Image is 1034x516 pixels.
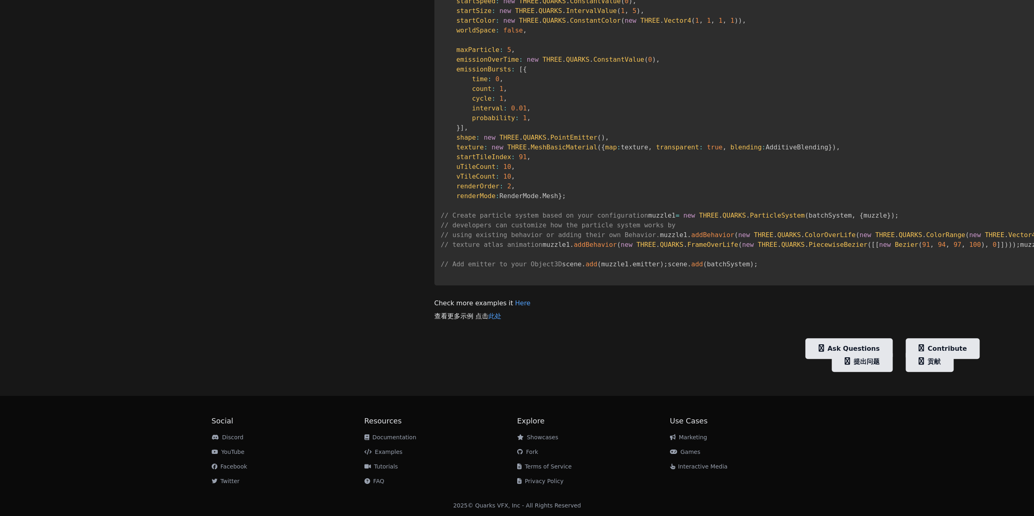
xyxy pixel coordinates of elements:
[441,212,648,219] span: // Create particle system based on your configuration
[1004,231,1008,239] span: .
[212,415,364,427] h2: Social
[856,231,860,239] span: (
[805,212,809,219] span: (
[670,415,823,427] h2: Use Cases
[562,192,566,200] span: ;
[484,134,496,141] span: new
[691,17,695,24] span: (
[503,173,511,180] span: 10
[517,415,670,427] h2: Explore
[969,241,981,248] span: 100
[695,17,699,24] span: 1
[762,143,766,151] span: :
[683,241,687,248] span: .
[676,212,680,219] span: =
[699,212,804,219] span: THREE QUARKS ParticleSystem
[472,104,503,112] span: interval
[621,241,633,248] span: new
[515,114,519,122] span: :
[434,312,501,320] font: 查看更多示例 点击
[859,231,871,239] span: new
[499,75,503,83] span: ,
[734,17,738,24] span: )
[754,260,758,268] span: ;
[456,134,476,141] span: shape
[472,114,515,122] span: probability
[660,260,664,268] span: )
[517,478,564,484] a: Privacy Policy
[496,173,500,180] span: :
[660,17,664,24] span: .
[961,241,965,248] span: ,
[499,134,597,141] span: THREE QUARKS PointEmitter
[519,65,523,73] span: [
[499,85,503,93] span: 1
[636,241,738,248] span: THREE QUARKS FrameOverLife
[648,143,652,151] span: ,
[875,241,879,248] span: [
[511,46,515,54] span: ,
[859,212,863,219] span: {
[511,173,515,180] span: ,
[617,7,621,15] span: (
[503,163,511,171] span: 10
[719,17,723,24] span: 1
[699,17,703,24] span: ,
[738,241,742,248] span: (
[640,17,691,24] span: THREE Vector4
[895,241,918,248] span: Bezier
[364,415,517,427] h2: Resources
[895,212,899,219] span: ;
[703,260,707,268] span: (
[707,143,723,151] span: true
[621,17,625,24] span: (
[441,221,676,229] span: // developers can customize how the particle system works by
[993,241,997,248] span: 0
[499,95,503,102] span: 1
[538,192,542,200] span: .
[364,434,416,440] a: Documentation
[507,143,597,151] span: THREE MeshBasicMaterial
[456,7,492,15] span: startSize
[601,134,605,141] span: )
[621,7,625,15] span: 1
[519,153,527,161] span: 91
[731,143,762,151] span: blending
[832,143,836,151] span: )
[750,260,754,268] span: )
[499,46,503,54] span: :
[617,143,621,151] span: :
[456,46,499,54] span: maxParticle
[895,231,899,239] span: .
[517,449,538,455] a: Fork
[891,212,895,219] span: )
[746,212,750,219] span: .
[656,56,660,63] span: ,
[605,143,617,151] span: map
[484,143,488,151] span: :
[364,478,384,484] a: FAQ
[640,7,644,15] span: ,
[617,241,621,248] span: (
[828,143,832,151] span: }
[879,241,891,248] span: new
[212,449,245,455] a: YouTube
[456,173,495,180] span: vTileCount
[503,95,507,102] span: ,
[597,143,601,151] span: (
[601,143,605,151] span: {
[511,65,515,73] span: :
[503,85,507,93] span: ,
[664,260,668,268] span: ;
[496,17,500,24] span: :
[581,260,585,268] span: .
[507,182,511,190] span: 2
[719,212,723,219] span: .
[456,143,483,151] span: texture
[519,17,620,24] span: THREE QUARKS ConstantColor
[875,231,965,239] span: THREE QUARKS ColorRange
[566,17,570,24] span: .
[523,65,527,73] span: {
[738,231,750,239] span: new
[597,260,601,268] span: (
